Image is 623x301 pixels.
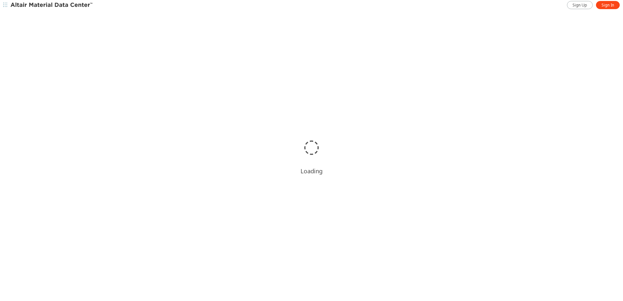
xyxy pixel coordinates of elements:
[572,3,587,8] span: Sign Up
[596,1,620,9] a: Sign In
[300,167,323,175] div: Loading
[567,1,593,9] a: Sign Up
[601,3,614,8] span: Sign In
[10,2,94,8] img: Altair Material Data Center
